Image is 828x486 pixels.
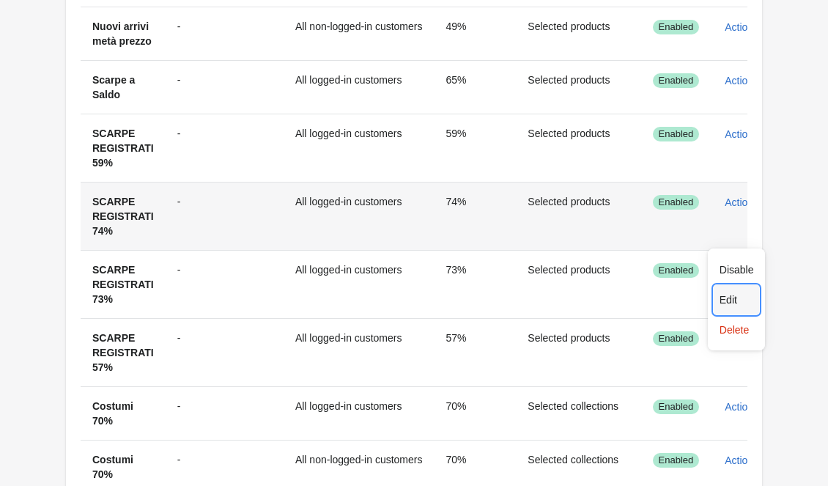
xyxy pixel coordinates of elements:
td: All logged-in customers [284,318,435,386]
span: SCARPE REGISTRATI 59% [92,128,154,169]
span: Actions [725,128,758,140]
button: Actions [719,67,779,94]
span: Enabled [659,75,694,86]
td: - [166,182,284,250]
td: 74% [434,182,516,250]
button: Actions [719,447,779,474]
span: Actions [725,454,758,466]
span: Delete [720,323,754,337]
span: Actions [725,75,758,86]
span: SCARPE REGISTRATI 57% [92,332,154,373]
td: 57% [434,318,516,386]
td: Selected products [516,250,640,318]
span: SCARPE REGISTRATI 73% [92,264,154,305]
td: All logged-in customers [284,60,435,114]
button: Actions [719,394,779,420]
button: Actions [719,189,779,216]
span: Costumi 70% [92,400,133,427]
span: Enabled [659,21,694,33]
span: Enabled [659,196,694,208]
span: Costumi 70% [92,454,133,480]
td: - [166,318,284,386]
td: - [166,250,284,318]
span: Actions [725,21,758,33]
td: All logged-in customers [284,386,435,440]
td: Selected products [516,182,640,250]
td: - [166,7,284,60]
button: Edit [714,284,760,314]
span: SCARPE REGISTRATI 74% [92,196,154,237]
span: Enabled [659,401,694,413]
td: - [166,60,284,114]
button: Delete [714,314,760,345]
td: All logged-in customers [284,182,435,250]
span: Actions [725,401,758,413]
td: Selected products [516,318,640,386]
button: Actions [719,14,779,40]
span: Edit [720,292,754,307]
span: Nuovi arrivi metà prezzo [92,21,152,47]
td: All logged-in customers [284,114,435,182]
td: - [166,386,284,440]
td: 59% [434,114,516,182]
span: Enabled [659,333,694,345]
td: All logged-in customers [284,250,435,318]
td: Selected products [516,60,640,114]
span: Enabled [659,265,694,276]
td: 70% [434,386,516,440]
td: Selected products [516,7,640,60]
td: 65% [434,60,516,114]
span: Enabled [659,128,694,140]
button: Disable [714,254,760,284]
td: - [166,114,284,182]
button: Actions [719,121,779,147]
td: All non-logged-in customers [284,7,435,60]
td: 73% [434,250,516,318]
span: Disable [720,262,754,277]
td: Selected collections [516,386,640,440]
td: Selected products [516,114,640,182]
span: Actions [725,196,758,208]
td: 49% [434,7,516,60]
span: Scarpe a Saldo [92,74,135,100]
span: Enabled [659,454,694,466]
